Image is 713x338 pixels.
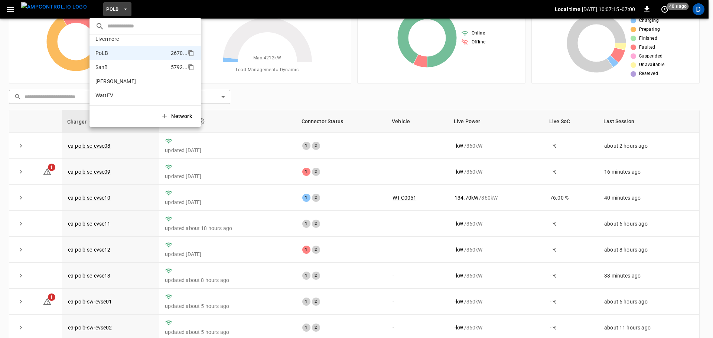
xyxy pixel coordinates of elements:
div: copy [187,63,195,72]
p: WattEV [95,92,113,99]
div: copy [187,49,195,58]
p: [PERSON_NAME] [95,78,136,85]
p: PoLB [95,49,108,57]
p: Livermore [95,35,119,43]
p: SanB [95,63,108,71]
button: Network [156,109,198,124]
